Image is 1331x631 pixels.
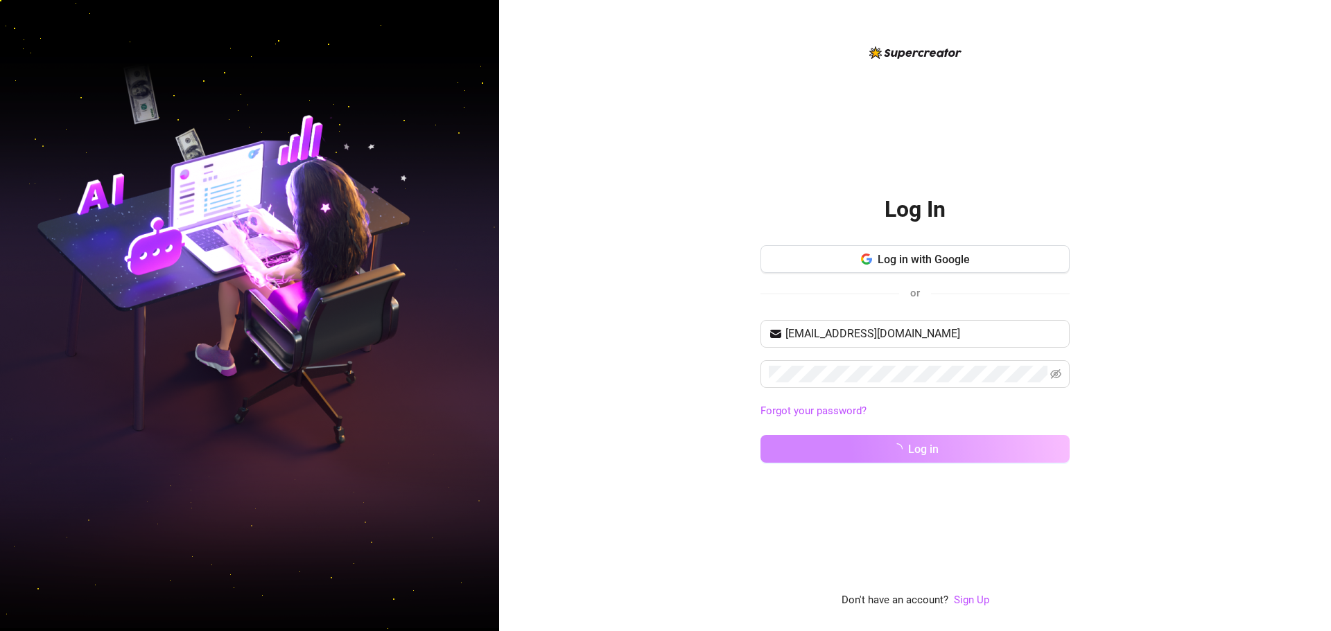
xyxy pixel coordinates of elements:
a: Sign Up [954,592,989,609]
span: loading [891,443,903,454]
img: logo-BBDzfeDw.svg [869,46,962,59]
a: Forgot your password? [760,403,1070,420]
span: Log in [908,443,939,456]
button: Log in [760,435,1070,463]
span: Don't have an account? [842,592,948,609]
span: or [910,287,920,299]
span: Log in with Google [878,253,970,266]
a: Sign Up [954,594,989,606]
a: Forgot your password? [760,405,867,417]
button: Log in with Google [760,245,1070,273]
input: Your email [785,326,1061,342]
span: eye-invisible [1050,368,1061,380]
h2: Log In [885,195,946,224]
